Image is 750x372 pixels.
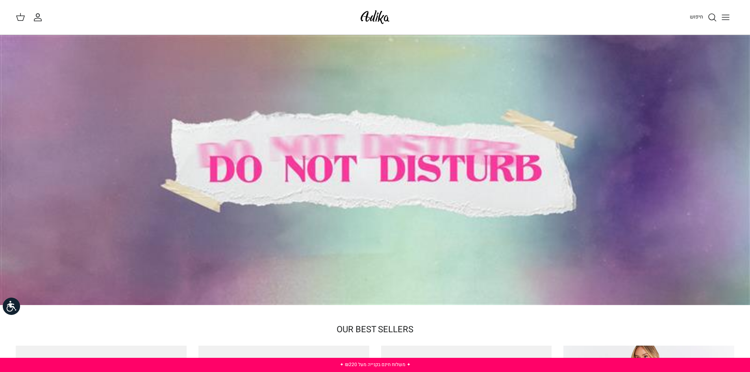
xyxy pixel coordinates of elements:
[340,361,411,368] a: ✦ משלוח חינם בקנייה מעל ₪220 ✦
[358,8,392,26] img: Adika IL
[690,13,703,20] span: חיפוש
[690,13,717,22] a: חיפוש
[717,9,734,26] button: Toggle menu
[337,323,413,336] a: OUR BEST SELLERS
[33,13,46,22] a: החשבון שלי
